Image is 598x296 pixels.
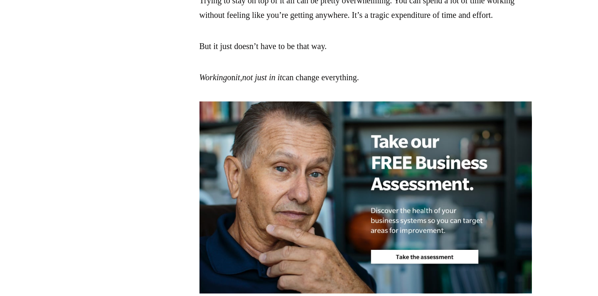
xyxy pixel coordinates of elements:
[199,39,532,54] p: But it just doesn’t have to be that way.
[199,73,227,82] em: Working
[556,256,598,296] iframe: Chat Widget
[199,101,532,293] img: business-strategy-systems-e-myth-revisited
[242,73,282,82] em: not just in it
[236,73,240,82] em: it
[199,70,532,85] p: on , can change everything.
